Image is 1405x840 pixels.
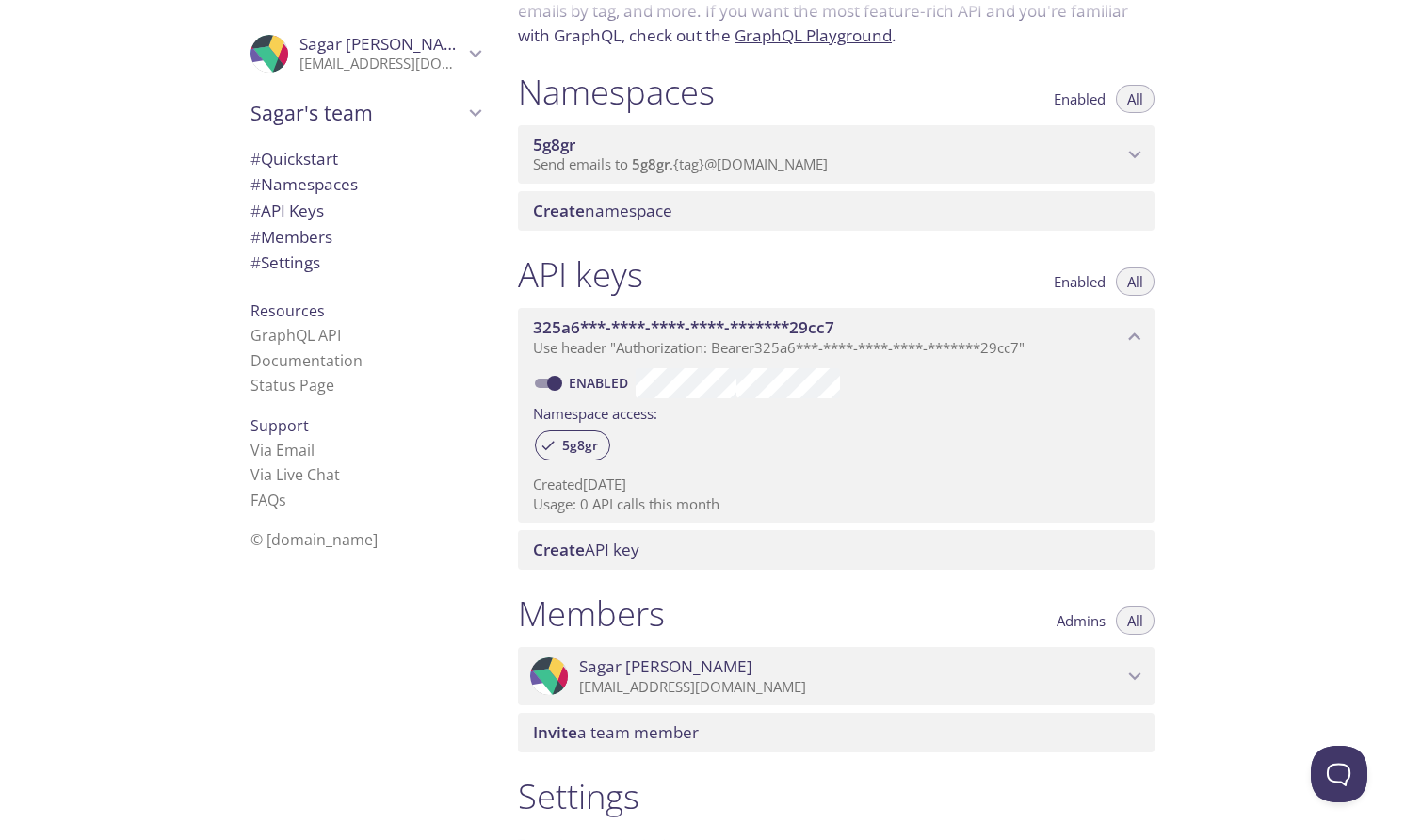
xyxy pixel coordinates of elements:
div: Create namespace [518,191,1155,231]
iframe: Help Scout Beacon - Open [1311,746,1367,802]
a: Via Email [250,440,315,460]
div: Create API Key [518,530,1155,570]
h1: Namespaces [518,71,715,113]
span: Sagar [PERSON_NAME] [299,33,473,55]
span: a team member [533,721,699,743]
p: [EMAIL_ADDRESS][DOMAIN_NAME] [579,678,1122,697]
span: Send emails to . {tag} @[DOMAIN_NAME] [533,154,828,173]
a: GraphQL Playground [735,24,892,46]
span: 5g8gr [551,437,609,454]
span: Invite [533,721,577,743]
div: Sagar's team [235,89,495,137]
div: 5g8gr namespace [518,125,1155,184]
span: # [250,200,261,221]
a: GraphQL API [250,325,341,346]
span: © [DOMAIN_NAME] [250,529,378,550]
p: [EMAIL_ADDRESS][DOMAIN_NAME] [299,55,463,73]
button: Enabled [1042,85,1117,113]
span: Namespaces [250,173,358,195]
label: Namespace access: [533,398,657,426]
h1: Settings [518,775,1155,817]
span: Resources [250,300,325,321]
div: Members [235,224,495,250]
div: Namespaces [235,171,495,198]
span: 5g8gr [632,154,670,173]
p: Usage: 0 API calls this month [533,494,1139,514]
div: API Keys [235,198,495,224]
p: Created [DATE] [533,475,1139,494]
button: Admins [1045,606,1117,635]
button: All [1116,267,1155,296]
a: Documentation [250,350,363,371]
span: 5g8gr [533,134,575,155]
div: Sagar Nanera [235,23,495,85]
div: Invite a team member [518,713,1155,752]
span: API key [533,539,639,560]
span: Sagar's team [250,100,463,126]
span: # [250,226,261,248]
span: s [279,490,286,510]
a: Status Page [250,375,334,396]
div: Quickstart [235,146,495,172]
span: Create [533,539,585,560]
span: Quickstart [250,148,338,170]
span: # [250,148,261,170]
span: Sagar [PERSON_NAME] [579,656,752,677]
button: All [1116,606,1155,635]
span: API Keys [250,200,324,221]
span: Settings [250,251,320,273]
span: Create [533,200,585,221]
span: namespace [533,200,672,221]
button: All [1116,85,1155,113]
div: Sagar Nanera [518,647,1155,705]
h1: Members [518,592,665,635]
div: Team Settings [235,250,495,276]
a: Via Live Chat [250,464,340,485]
span: # [250,173,261,195]
span: # [250,251,261,273]
div: 5g8gr [535,430,610,460]
button: Enabled [1042,267,1117,296]
a: FAQ [250,490,286,510]
span: Support [250,415,309,436]
a: Enabled [566,374,636,392]
h1: API keys [518,253,643,296]
span: Members [250,226,332,248]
